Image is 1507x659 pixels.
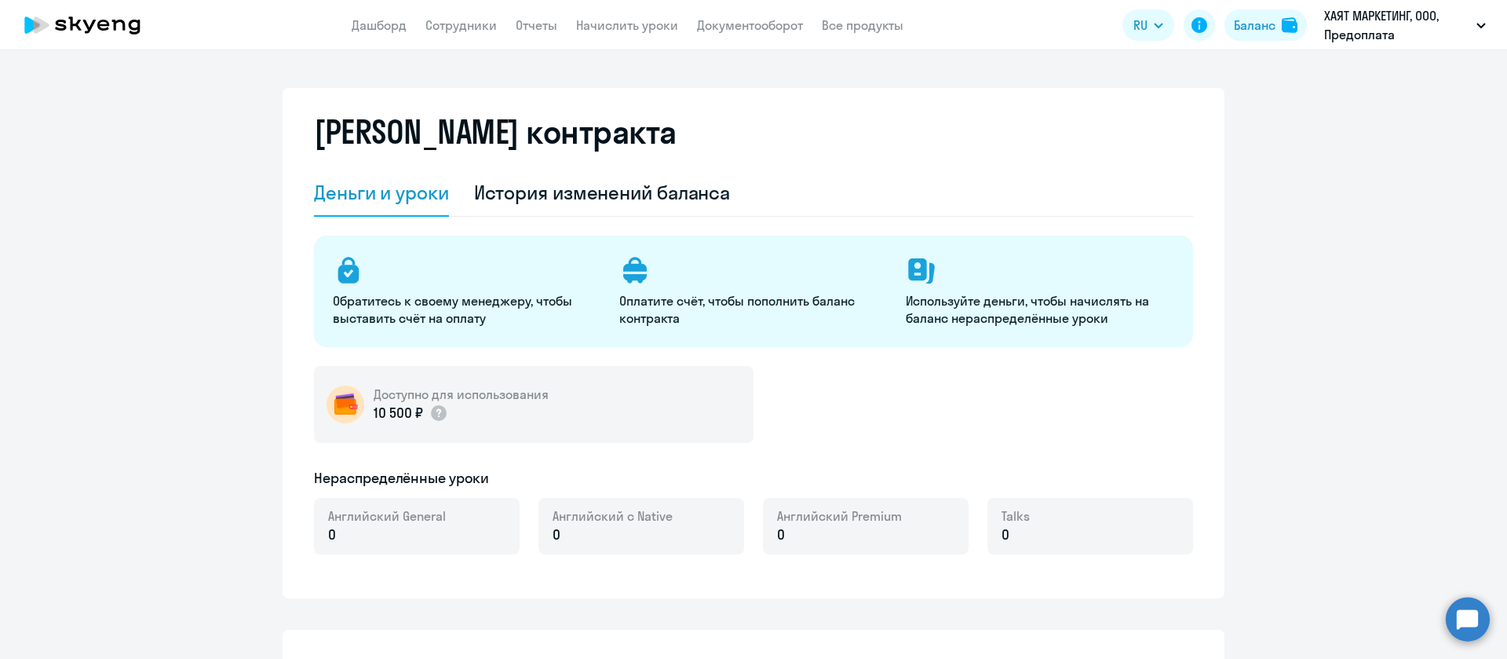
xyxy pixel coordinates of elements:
div: История изменений баланса [474,180,731,205]
p: Используйте деньги, чтобы начислять на баланс нераспределённые уроки [906,292,1173,327]
span: Talks [1002,507,1030,525]
a: Дашборд [352,17,407,33]
a: Документооборот [697,17,803,33]
h5: Нераспределённые уроки [314,468,489,489]
a: Начислить уроки [576,17,678,33]
span: 0 [328,525,336,545]
p: 10 500 ₽ [374,403,448,423]
a: Отчеты [516,17,557,33]
span: RU [1133,16,1148,35]
button: ХАЯТ МАРКЕТИНГ, ООО, Предоплата Софинансирование [1316,6,1494,44]
button: RU [1122,9,1174,41]
span: Английский General [328,507,446,525]
div: Деньги и уроки [314,180,449,205]
div: Баланс [1234,16,1275,35]
p: Оплатите счёт, чтобы пополнить баланс контракта [619,292,887,327]
span: 0 [777,525,785,545]
a: Сотрудники [425,17,497,33]
span: 0 [1002,525,1009,545]
h5: Доступно для использования [374,386,549,403]
span: Английский Premium [777,507,902,525]
p: ХАЯТ МАРКЕТИНГ, ООО, Предоплата Софинансирование [1324,6,1470,44]
p: Обратитесь к своему менеджеру, чтобы выставить счёт на оплату [333,292,600,327]
h2: [PERSON_NAME] контракта [314,113,677,151]
span: Английский с Native [553,507,673,525]
button: Балансbalance [1224,9,1307,41]
img: wallet-circle.png [327,386,364,423]
img: balance [1282,17,1297,33]
span: 0 [553,525,560,545]
a: Все продукты [822,17,903,33]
